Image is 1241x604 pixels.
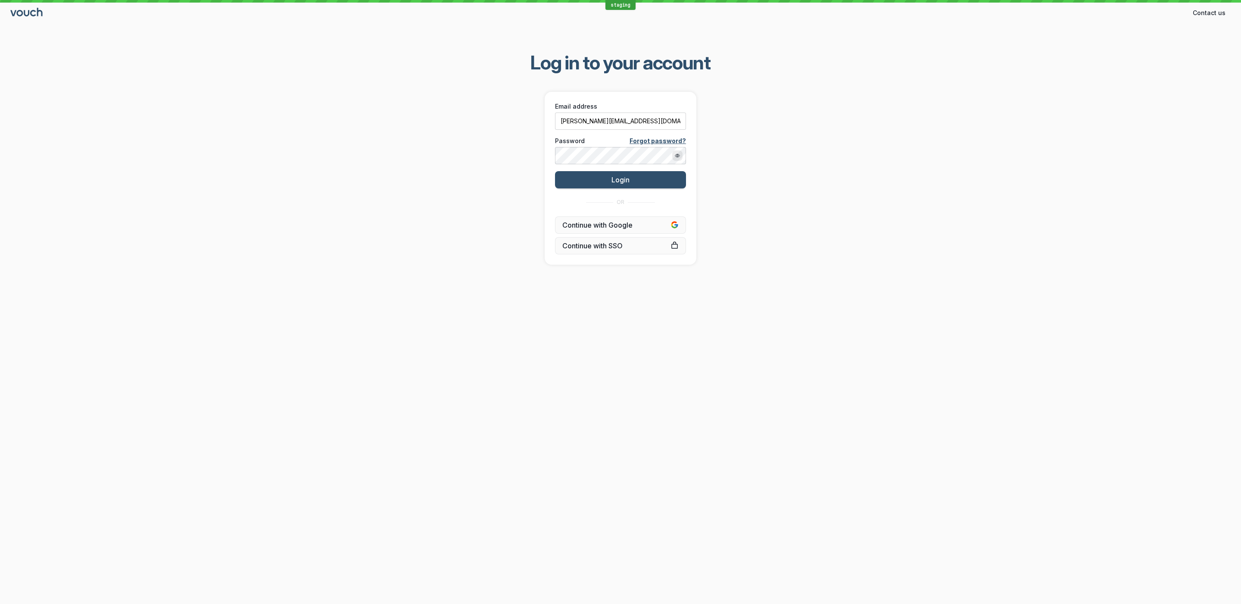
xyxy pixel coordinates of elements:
span: Contact us [1193,9,1225,17]
span: Login [611,175,630,184]
a: Forgot password? [630,137,686,145]
a: Go to sign in [10,9,44,17]
span: Password [555,137,585,145]
span: Continue with SSO [562,241,679,250]
span: Continue with Google [562,221,679,229]
button: Login [555,171,686,188]
a: Continue with SSO [555,237,686,254]
button: Contact us [1188,6,1231,20]
span: OR [617,199,624,206]
button: Continue with Google [555,216,686,234]
button: Show password [672,150,683,161]
span: Email address [555,102,597,111]
span: Log in to your account [530,50,711,75]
